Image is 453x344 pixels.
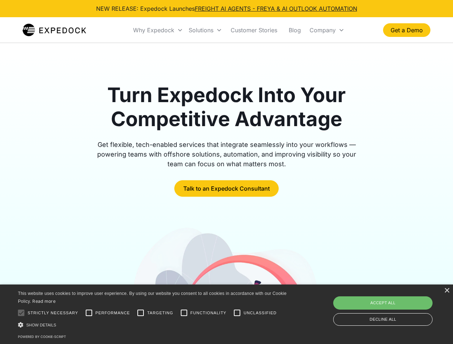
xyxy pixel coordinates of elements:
[18,335,66,339] a: Powered by cookie-script
[133,27,174,34] div: Why Expedock
[95,310,130,316] span: Performance
[89,140,364,169] div: Get flexible, tech-enabled services that integrate seamlessly into your workflows — powering team...
[186,18,225,42] div: Solutions
[89,83,364,131] h1: Turn Expedock Into Your Competitive Advantage
[23,23,86,37] a: home
[195,5,357,12] a: FREIGHT AI AGENTS - FREYA & AI OUTLOOK AUTOMATION
[18,321,289,329] div: Show details
[189,27,213,34] div: Solutions
[244,310,277,316] span: Unclassified
[28,310,78,316] span: Strictly necessary
[130,18,186,42] div: Why Expedock
[26,323,56,327] span: Show details
[225,18,283,42] a: Customer Stories
[32,298,56,304] a: Read more
[307,18,347,42] div: Company
[18,291,287,304] span: This website uses cookies to improve user experience. By using our website you consent to all coo...
[283,18,307,42] a: Blog
[190,310,226,316] span: Functionality
[23,23,86,37] img: Expedock Logo
[174,180,279,197] a: Talk to an Expedock Consultant
[96,4,357,13] div: NEW RELEASE: Expedock Launches
[310,27,336,34] div: Company
[147,310,173,316] span: Targeting
[334,267,453,344] iframe: Chat Widget
[383,23,430,37] a: Get a Demo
